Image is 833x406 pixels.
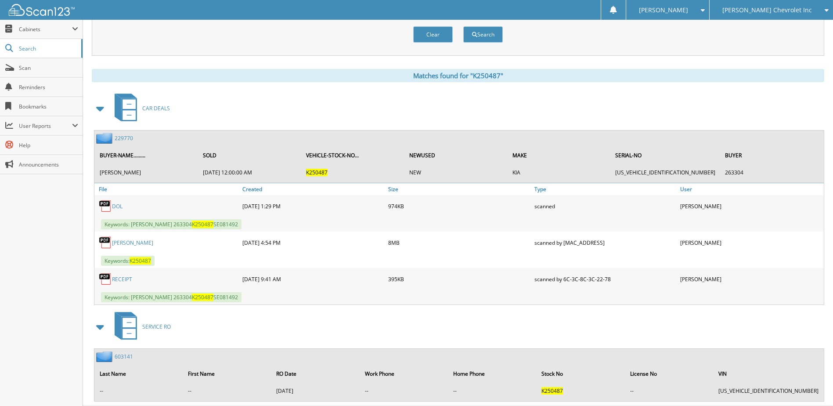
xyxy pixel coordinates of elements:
th: Last Name [95,365,183,383]
div: scanned by 6C-3C-8C-3C-22-78 [532,270,678,288]
th: License No [626,365,713,383]
a: File [94,183,240,195]
span: Announcements [19,161,78,168]
div: [PERSON_NAME] [678,234,824,251]
img: scan123-logo-white.svg [9,4,75,16]
a: SERVICE RO [109,309,171,344]
td: -- [95,384,183,398]
button: Clear [413,26,453,43]
div: [DATE] 9:41 AM [240,270,386,288]
span: Help [19,141,78,149]
th: NEWUSED [405,146,507,164]
th: SERIAL-NO [611,146,720,164]
button: Search [463,26,503,43]
img: folder2.png [96,133,115,144]
th: Work Phone [361,365,448,383]
span: K250487 [306,169,328,176]
div: [PERSON_NAME] [678,270,824,288]
div: 8MB [386,234,532,251]
td: -- [361,384,448,398]
a: RECEIPT [112,275,132,283]
th: Stock No [537,365,625,383]
td: NEW [405,165,507,180]
td: KIA [508,165,610,180]
img: PDF.png [99,236,112,249]
iframe: Chat Widget [789,364,833,406]
span: [PERSON_NAME] [639,7,688,13]
img: PDF.png [99,199,112,213]
span: Keywords: [PERSON_NAME] 263304 SE081492 [101,292,242,302]
td: [PERSON_NAME] [95,165,198,180]
td: -- [184,384,271,398]
span: K250487 [130,257,151,265]
th: BUYER-NAME......... [95,146,198,164]
a: Type [532,183,678,195]
span: Scan [19,64,78,72]
span: Keywords: [PERSON_NAME] 263304 SE081492 [101,219,242,229]
a: 229770 [115,134,133,142]
span: [PERSON_NAME] Chevrolet Inc [722,7,812,13]
img: PDF.png [99,272,112,286]
td: -- [626,384,713,398]
span: Cabinets [19,25,72,33]
a: [PERSON_NAME] [112,239,153,246]
a: Size [386,183,532,195]
td: [DATE] 12:00:00 AM [198,165,301,180]
td: [US_VEHICLE_IDENTIFICATION_NUMBER] [611,165,720,180]
span: K250487 [192,294,213,301]
td: [DATE] [272,384,359,398]
th: SOLD [198,146,301,164]
span: Keywords: [101,256,155,266]
td: [US_VEHICLE_IDENTIFICATION_NUMBER] [714,384,823,398]
th: VEHICLE-STOCK-NO... [302,146,404,164]
th: VIN [714,365,823,383]
span: Bookmarks [19,103,78,110]
div: [PERSON_NAME] [678,197,824,215]
div: scanned by [MAC_ADDRESS] [532,234,678,251]
span: K250487 [192,221,213,228]
span: User Reports [19,122,72,130]
div: scanned [532,197,678,215]
span: K250487 [541,387,563,395]
a: User [678,183,824,195]
img: folder2.png [96,351,115,362]
div: Matches found for "K250487" [92,69,824,82]
th: BUYER [721,146,823,164]
td: -- [449,384,536,398]
th: Home Phone [449,365,536,383]
td: 263304 [721,165,823,180]
div: [DATE] 1:29 PM [240,197,386,215]
div: 395KB [386,270,532,288]
th: MAKE [508,146,610,164]
span: SERVICE RO [142,323,171,330]
th: RO Date [272,365,359,383]
a: CAR DEALS [109,91,170,126]
a: DOL [112,203,123,210]
span: Reminders [19,83,78,91]
a: 603141 [115,353,133,360]
span: CAR DEALS [142,105,170,112]
div: [DATE] 4:54 PM [240,234,386,251]
a: Created [240,183,386,195]
th: First Name [184,365,271,383]
div: 974KB [386,197,532,215]
span: Search [19,45,77,52]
